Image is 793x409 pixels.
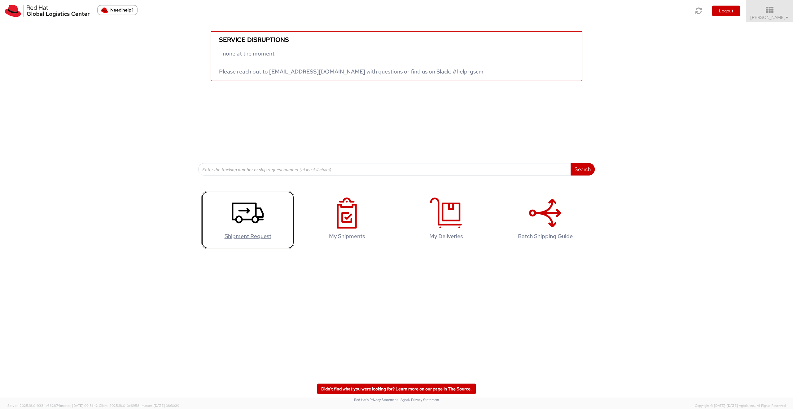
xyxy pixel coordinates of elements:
[712,6,740,16] button: Logout
[5,5,90,17] img: rh-logistics-00dfa346123c4ec078e1.svg
[142,403,179,408] span: master, [DATE] 08:10:29
[211,31,582,81] a: Service disruptions - none at the moment Please reach out to [EMAIL_ADDRESS][DOMAIN_NAME] with qu...
[7,403,98,408] span: Server: 2025.18.0-9334b682874
[198,163,571,176] input: Enter the tracking number or ship request number (at least 4 chars)
[60,403,98,408] span: master, [DATE] 09:51:42
[406,233,486,239] h4: My Deliveries
[219,36,574,43] h5: Service disruptions
[499,191,592,249] a: Batch Shipping Guide
[317,384,476,394] a: Didn't find what you were looking for? Learn more on our page in The Source.
[750,15,789,20] span: [PERSON_NAME]
[505,233,585,239] h4: Batch Shipping Guide
[307,233,387,239] h4: My Shipments
[400,191,493,249] a: My Deliveries
[219,50,484,75] span: - none at the moment Please reach out to [EMAIL_ADDRESS][DOMAIN_NAME] with questions or find us o...
[300,191,393,249] a: My Shipments
[695,403,786,408] span: Copyright © [DATE]-[DATE] Agistix Inc., All Rights Reserved
[354,398,398,402] a: Red Hat's Privacy Statement
[201,191,294,249] a: Shipment Request
[571,163,595,176] button: Search
[99,403,179,408] span: Client: 2025.18.0-0e69584
[399,398,439,402] a: | Agistix Privacy Statement
[97,5,138,15] button: Need help?
[785,15,789,20] span: ▼
[208,233,288,239] h4: Shipment Request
